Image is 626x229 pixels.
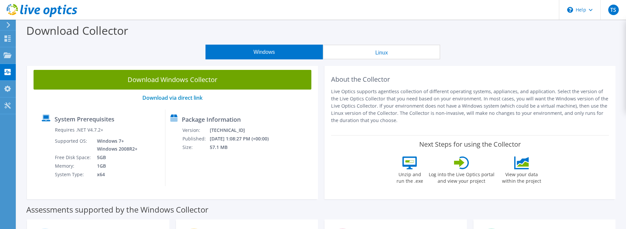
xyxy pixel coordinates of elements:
[55,170,92,179] td: System Type:
[209,126,277,135] td: [TECHNICAL_ID]
[209,135,277,143] td: [DATE] 1:08:27 PM (+00:00)
[419,140,521,148] label: Next Steps for using the Collector
[26,23,128,38] label: Download Collector
[34,70,311,90] a: Download Windows Collector
[428,169,495,184] label: Log into the Live Optics portal and view your project
[26,206,208,213] label: Assessments supported by the Windows Collector
[55,116,114,122] label: System Prerequisites
[182,126,209,135] td: Version:
[567,7,573,13] svg: \n
[182,116,241,123] label: Package Information
[209,143,277,152] td: 57.1 MB
[498,169,545,184] label: View your data within the project
[55,162,92,170] td: Memory:
[55,137,92,153] td: Supported OS:
[323,45,440,59] button: Linux
[182,143,209,152] td: Size:
[395,169,425,184] label: Unzip and run the .exe
[142,94,203,101] a: Download via direct link
[331,88,609,124] p: Live Optics supports agentless collection of different operating systems, appliances, and applica...
[92,162,139,170] td: 1GB
[55,153,92,162] td: Free Disk Space:
[55,127,103,133] label: Requires .NET V4.7.2+
[92,137,139,153] td: Windows 7+ Windows 2008R2+
[182,135,209,143] td: Published:
[92,153,139,162] td: 5GB
[608,5,619,15] span: TS
[92,170,139,179] td: x64
[205,45,323,59] button: Windows
[331,75,609,83] h2: About the Collector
